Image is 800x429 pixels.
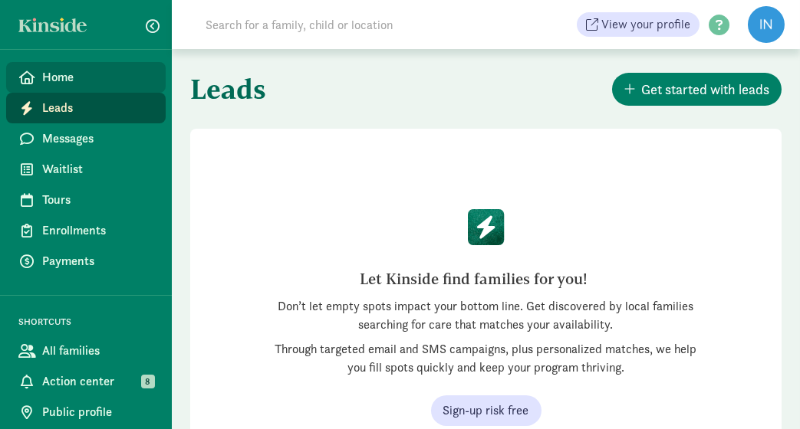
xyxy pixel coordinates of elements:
span: Leads [42,99,153,117]
a: Enrollments [6,215,166,246]
span: Payments [42,252,153,270]
button: Get started with leads [612,73,782,106]
p: Through targeted email and SMS campaigns, plus personalized matches, we help you fill spots quick... [268,340,704,377]
span: Messages [42,129,153,148]
span: Enrollments [42,221,153,240]
a: Public profile [6,397,166,427]
span: Get started with leads [641,79,769,100]
a: Payments [6,246,166,277]
a: Messages [6,123,166,154]
span: 8 [141,375,155,388]
iframe: Chat Widget [723,355,800,429]
span: Sign-up risk free [443,401,529,420]
a: Action center 8 [6,366,166,397]
span: Waitlist [42,160,153,178]
a: Leads [6,93,166,123]
a: View your profile [577,12,700,37]
a: All families [6,336,166,366]
button: Sign-up risk free [431,395,542,426]
h2: Let Kinside find families for you! [281,267,667,291]
span: All families [42,342,153,360]
input: Search for a family, child or location [196,9,577,40]
span: Action center [42,372,153,391]
span: Public profile [42,403,153,421]
span: View your profile [601,15,690,34]
span: Home [42,68,153,87]
a: Home [6,62,166,93]
a: Waitlist [6,154,166,185]
h1: Leads [190,67,483,110]
p: Don’t let empty spots impact your bottom line. Get discovered by local families searching for car... [268,297,704,334]
a: Tours [6,185,166,215]
span: Tours [42,191,153,209]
